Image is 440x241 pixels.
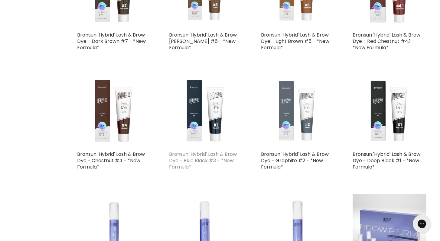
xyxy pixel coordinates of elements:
a: Bronsun 'Hybrid' Lash & Brow Dye - Graphite #2 - *New Formula* [261,151,329,170]
a: Bronsun 'Hybrid' Lash & Brow Dye - Deep Black #1 - *New Formula* [353,151,420,170]
a: Bronsun 'Hybrid' Lash & Brow Dye - Light Brown #5 - *New Formula* [261,31,329,51]
img: Bronsun 'Hybrid' Lash & Brow Dye - Chestnut #4 - *New Formula* [77,75,151,148]
img: Bronsun 'Hybrid' Lash & Brow Dye - Deep Black #1 - *New Formula* [353,75,426,148]
img: Bronsun 'Hybrid' Lash & Brow Dye - Graphite #2 - *New Formula* [261,75,335,148]
img: Bronsun 'Hybrid' Lash & Brow Dye - Blue Black #3 - *New Formula* [169,75,243,148]
a: Bronsun 'Hybrid' Lash & Brow Dye - Dark Brown #7 - *New Formula* [77,31,146,51]
a: Bronsun 'Hybrid' Lash & Brow [PERSON_NAME] #6 - *New Formula* [169,31,237,51]
a: Bronsun 'Hybrid' Lash & Brow Dye - Red Chestnut #4.1 - *New Formula* [353,31,420,51]
iframe: Gorgias live chat messenger [410,213,434,235]
a: Bronsun 'Hybrid' Lash & Brow Dye - Blue Black #3 - *New Formula* [169,151,237,170]
a: Bronsun 'Hybrid' Lash & Brow Dye - Chestnut #4 - *New Formula* [77,151,145,170]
